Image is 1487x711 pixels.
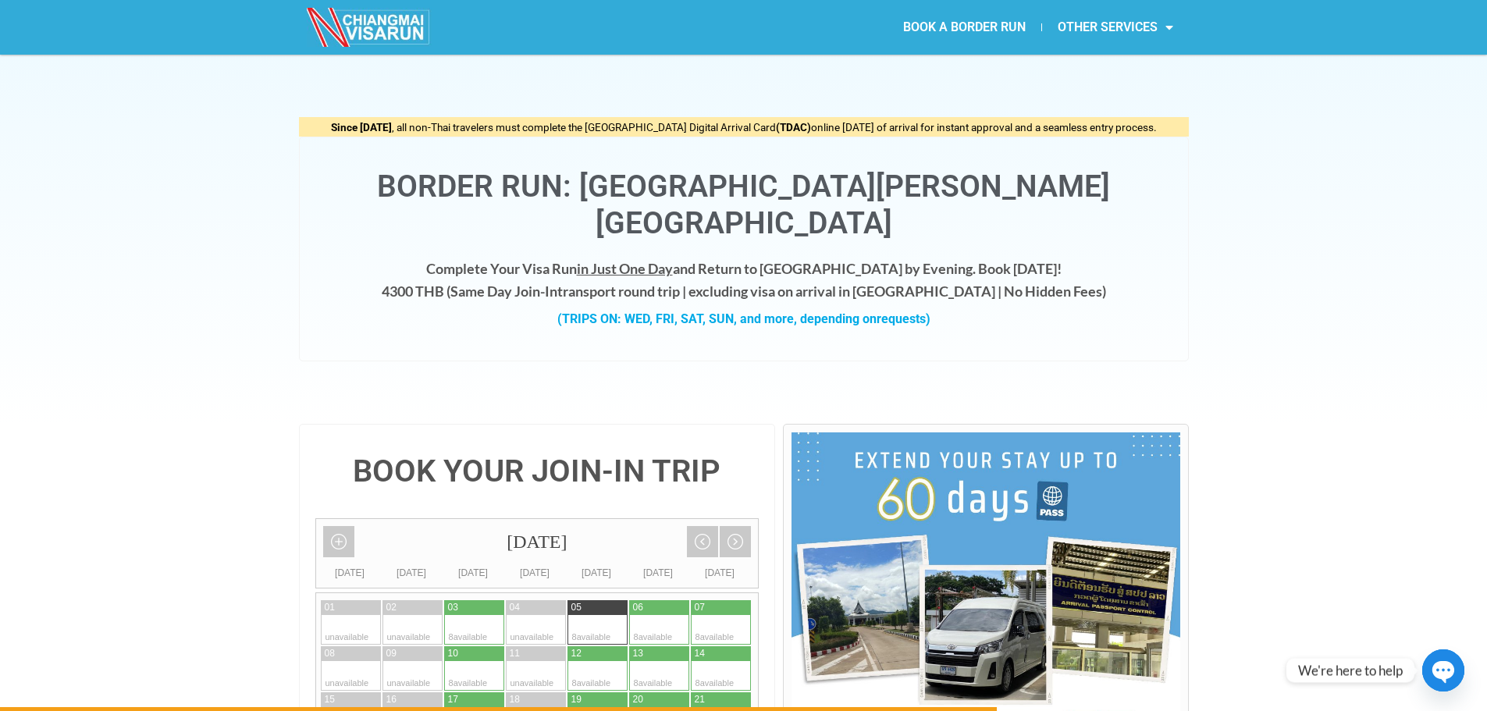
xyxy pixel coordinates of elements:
div: 20 [633,693,643,706]
a: OTHER SERVICES [1042,9,1189,45]
div: 04 [510,601,520,614]
nav: Menu [744,9,1189,45]
h4: Complete Your Visa Run and Return to [GEOGRAPHIC_DATA] by Evening. Book [DATE]! 4300 THB ( transp... [315,258,1172,303]
div: 06 [633,601,643,614]
span: , all non-Thai travelers must complete the [GEOGRAPHIC_DATA] Digital Arrival Card online [DATE] o... [331,121,1157,133]
div: 16 [386,693,397,706]
span: requests) [877,311,930,326]
div: [DATE] [319,565,381,581]
div: 14 [695,647,705,660]
div: 19 [571,693,582,706]
div: 09 [386,647,397,660]
div: 08 [325,647,335,660]
div: 03 [448,601,458,614]
span: in Just One Day [577,260,673,277]
div: 12 [571,647,582,660]
div: 10 [448,647,458,660]
div: 01 [325,601,335,614]
div: 05 [571,601,582,614]
h4: BOOK YOUR JOIN-IN TRIP [315,456,760,487]
div: 07 [695,601,705,614]
div: [DATE] [504,565,566,581]
div: 21 [695,693,705,706]
div: 18 [510,693,520,706]
div: 13 [633,647,643,660]
div: 15 [325,693,335,706]
a: BOOK A BORDER RUN [888,9,1041,45]
div: [DATE] [443,565,504,581]
div: 11 [510,647,520,660]
strong: Since [DATE] [331,121,392,133]
div: 17 [448,693,458,706]
div: [DATE] [316,519,759,565]
div: [DATE] [381,565,443,581]
div: [DATE] [689,565,751,581]
div: 02 [386,601,397,614]
div: [DATE] [566,565,628,581]
strong: Same Day Join-In [450,283,557,300]
strong: (TDAC) [776,121,811,133]
div: [DATE] [628,565,689,581]
h1: Border Run: [GEOGRAPHIC_DATA][PERSON_NAME][GEOGRAPHIC_DATA] [315,169,1172,242]
strong: (TRIPS ON: WED, FRI, SAT, SUN, and more, depending on [557,311,930,326]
